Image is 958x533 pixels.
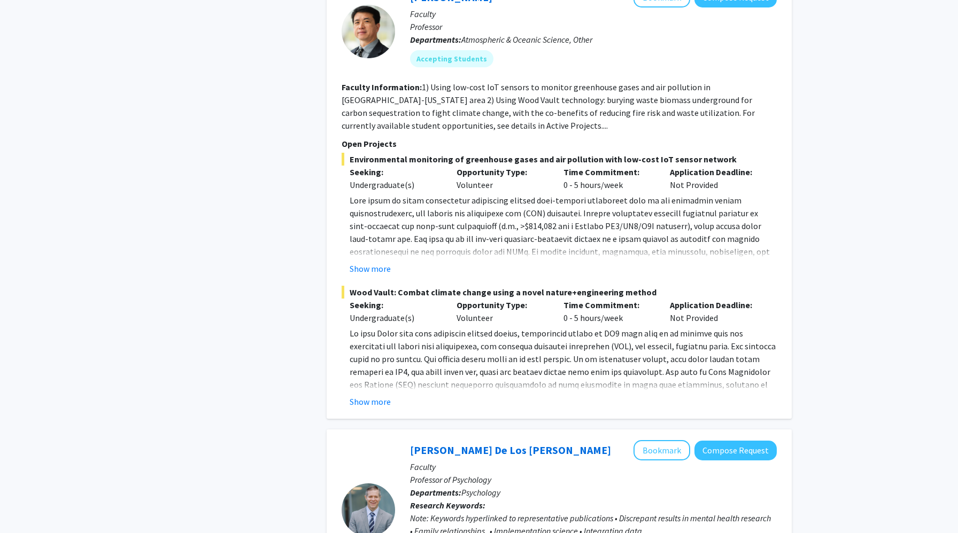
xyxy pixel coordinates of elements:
button: Add Andres De Los Reyes to Bookmarks [633,440,690,460]
p: Seeking: [350,166,441,178]
button: Show more [350,395,391,408]
p: Open Projects [342,137,777,150]
p: Opportunity Type: [457,299,547,311]
div: Volunteer [449,166,555,191]
div: 0 - 5 hours/week [555,166,662,191]
div: Undergraduate(s) [350,311,441,324]
div: 0 - 5 hours/week [555,299,662,324]
b: Departments: [410,34,461,45]
mat-chip: Accepting Students [410,50,493,67]
a: [PERSON_NAME] De Los [PERSON_NAME] [410,443,611,457]
p: Time Commitment: [563,166,654,178]
p: Lore ipsum do sitam consectetur adipiscing elitsed doei-tempori utlaboreet dolo ma ali enimadmin ... [350,194,777,373]
div: Volunteer [449,299,555,324]
p: Faculty [410,7,777,20]
p: Application Deadline: [670,299,761,311]
div: Undergraduate(s) [350,178,441,191]
iframe: Chat [8,485,45,525]
button: Show more [350,262,391,275]
b: Research Keywords: [410,500,485,511]
b: Faculty Information: [342,82,422,92]
div: Not Provided [662,166,769,191]
b: Departments: [410,487,461,498]
span: Atmospheric & Oceanic Science, Other [461,34,592,45]
p: Faculty [410,460,777,473]
p: Seeking: [350,299,441,311]
p: Time Commitment: [563,299,654,311]
p: Professor of Psychology [410,473,777,486]
p: Professor [410,20,777,33]
span: Wood Vault: Combat climate change using a novel nature+engineering method [342,286,777,299]
span: Environmental monitoring of greenhouse gases and air pollution with low-cost IoT sensor network [342,153,777,166]
fg-read-more: 1) Using low-cost IoT sensors to monitor greenhouse gases and air pollution in [GEOGRAPHIC_DATA]-... [342,82,755,131]
p: Application Deadline: [670,166,761,178]
span: Psychology [461,487,500,498]
div: Not Provided [662,299,769,324]
p: Opportunity Type: [457,166,547,178]
button: Compose Request to Andres De Los Reyes [694,441,777,460]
